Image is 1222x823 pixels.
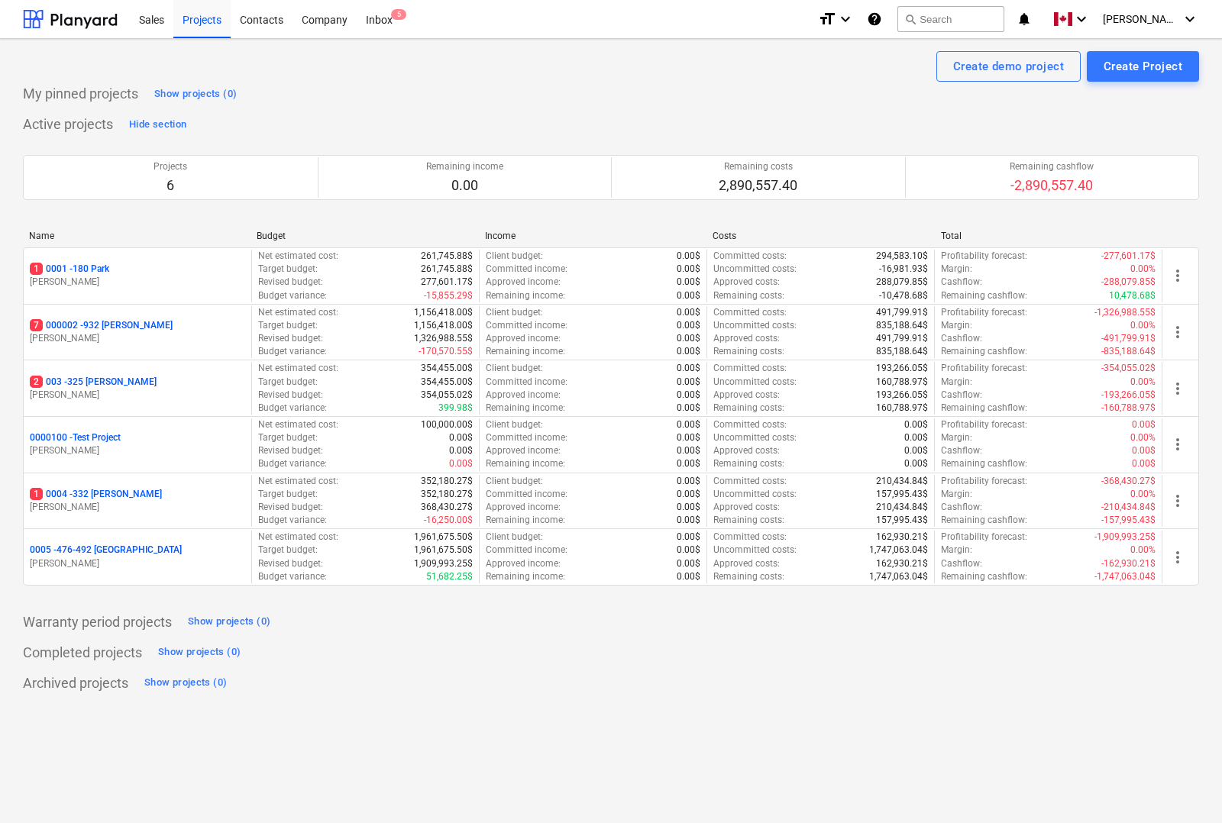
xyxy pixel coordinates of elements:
p: Committed costs : [713,250,787,263]
p: 0.00$ [677,276,700,289]
div: Income [485,231,700,241]
p: 0.00$ [449,457,473,470]
span: more_vert [1169,492,1187,510]
button: Hide section [125,112,190,137]
p: 162,930.21$ [876,531,928,544]
p: Client budget : [486,475,543,488]
p: 193,266.05$ [876,362,928,375]
p: 0.00$ [677,431,700,444]
span: more_vert [1169,379,1187,398]
p: 210,434.84$ [876,501,928,514]
p: Uncommitted costs : [713,544,797,557]
p: 0.00$ [1132,418,1156,431]
p: 193,266.05$ [876,389,928,402]
p: Client budget : [486,418,543,431]
p: 0.00% [1130,488,1156,501]
p: -354,055.02$ [1101,362,1156,375]
p: Cashflow : [941,557,982,570]
p: Budget variance : [258,457,327,470]
p: 003 - 325 [PERSON_NAME] [30,376,157,389]
p: Target budget : [258,544,318,557]
p: Client budget : [486,531,543,544]
p: -160,788.97$ [1101,402,1156,415]
p: Margin : [941,376,972,389]
p: Revised budget : [258,332,323,345]
p: 1,961,675.50$ [414,531,473,544]
iframe: Chat Widget [1146,750,1222,823]
p: 288,079.85$ [876,276,928,289]
p: Cashflow : [941,389,982,402]
p: Profitability forecast : [941,531,1027,544]
p: -15,855.29$ [424,289,473,302]
div: Create demo project [953,56,1064,76]
p: Client budget : [486,250,543,263]
p: Budget variance : [258,570,327,583]
p: Committed income : [486,488,567,501]
p: 10,478.68$ [1109,289,1156,302]
p: Approved costs : [713,557,780,570]
p: [PERSON_NAME] [30,557,245,570]
p: -835,188.64$ [1101,345,1156,358]
p: 0.00$ [904,444,928,457]
span: more_vert [1169,548,1187,566]
p: -170,570.55$ [419,345,473,358]
p: Approved income : [486,557,561,570]
p: Client budget : [486,306,543,319]
div: Costs [713,231,928,241]
p: Archived projects [23,674,128,692]
p: Committed income : [486,431,567,444]
p: Warranty period projects [23,613,172,631]
div: Create Project [1104,56,1182,76]
p: -1,747,063.04$ [1094,570,1156,583]
p: 51,682.25$ [426,570,473,583]
p: 491,799.91$ [876,306,928,319]
div: Show projects (0) [188,613,270,631]
p: Approved income : [486,276,561,289]
p: 1,156,418.00$ [414,306,473,319]
p: 0.00$ [677,402,700,415]
p: Cashflow : [941,501,982,514]
p: 1,326,988.55$ [414,332,473,345]
p: Remaining costs : [713,402,784,415]
p: Approved costs : [713,444,780,457]
p: Remaining cashflow : [941,570,1027,583]
p: 160,788.97$ [876,402,928,415]
p: 0.00$ [677,306,700,319]
p: 0.00$ [904,431,928,444]
p: 0.00$ [677,376,700,389]
p: 0.00% [1130,544,1156,557]
span: 5 [391,9,406,20]
p: [PERSON_NAME] [30,389,245,402]
p: Committed income : [486,376,567,389]
p: 835,188.64$ [876,319,928,332]
p: 1,747,063.04$ [869,570,928,583]
p: Margin : [941,263,972,276]
p: Revised budget : [258,444,323,457]
p: -368,430.27$ [1101,475,1156,488]
div: Show projects (0) [154,86,237,103]
p: Revised budget : [258,501,323,514]
p: Approved income : [486,444,561,457]
p: 0.00$ [677,531,700,544]
p: -157,995.43$ [1101,514,1156,527]
p: Approved costs : [713,332,780,345]
p: 1,961,675.50$ [414,544,473,557]
p: Committed costs : [713,475,787,488]
p: Committed income : [486,263,567,276]
p: 0.00$ [677,444,700,457]
p: Cashflow : [941,332,982,345]
span: search [904,13,916,25]
p: 1,909,993.25$ [414,557,473,570]
p: 0.00$ [677,544,700,557]
p: 354,055.02$ [421,389,473,402]
p: Remaining cashflow : [941,289,1027,302]
div: 2003 -325 [PERSON_NAME][PERSON_NAME] [30,376,245,402]
p: Remaining costs : [713,289,784,302]
p: 0.00$ [677,488,700,501]
p: 0.00$ [677,319,700,332]
p: -491,799.91$ [1101,332,1156,345]
p: Net estimated cost : [258,306,338,319]
p: Revised budget : [258,276,323,289]
p: Remaining cashflow : [941,457,1027,470]
p: Budget variance : [258,514,327,527]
